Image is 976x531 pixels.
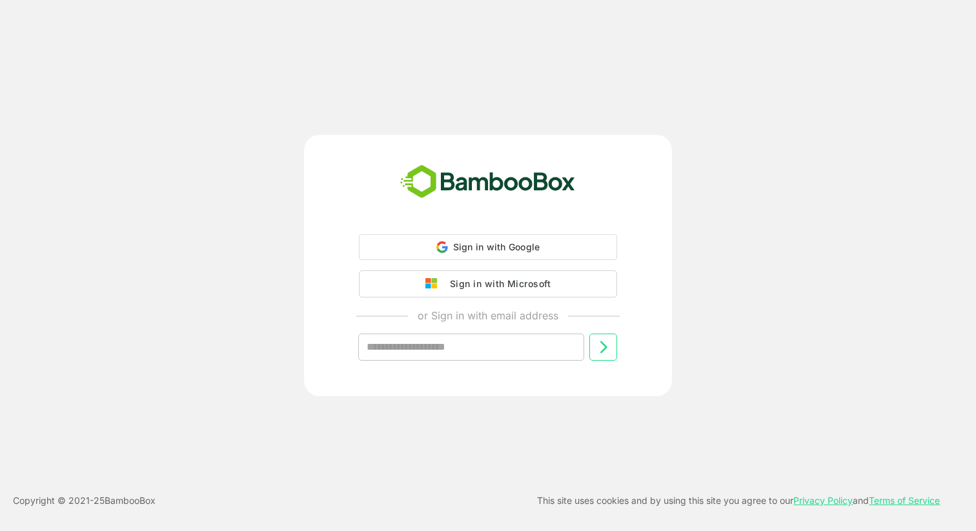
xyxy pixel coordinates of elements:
[393,161,582,203] img: bamboobox
[453,241,540,252] span: Sign in with Google
[537,493,940,508] p: This site uses cookies and by using this site you agree to our and
[869,495,940,506] a: Terms of Service
[418,308,558,323] p: or Sign in with email address
[359,270,617,297] button: Sign in with Microsoft
[425,278,443,290] img: google
[359,234,617,260] div: Sign in with Google
[793,495,853,506] a: Privacy Policy
[443,276,551,292] div: Sign in with Microsoft
[13,493,156,508] p: Copyright © 2021- 25 BambooBox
